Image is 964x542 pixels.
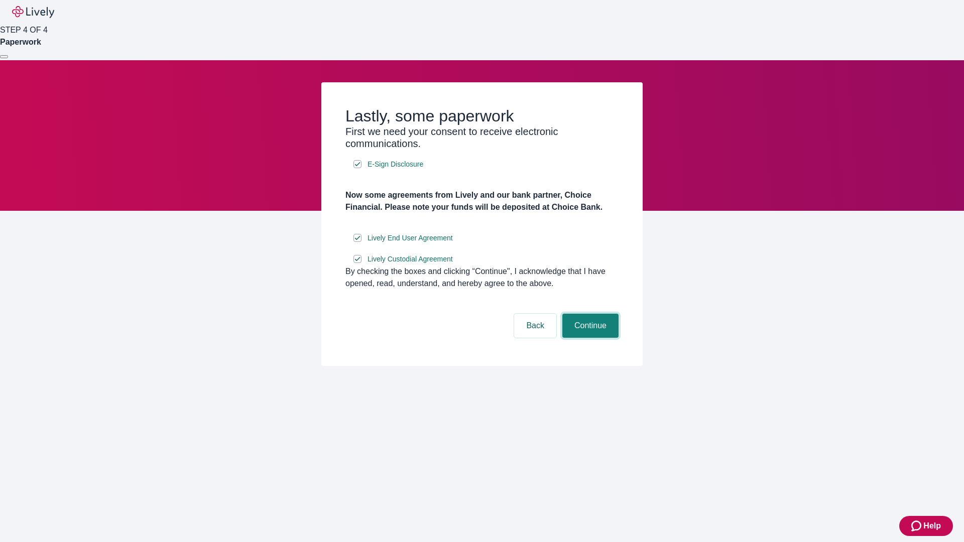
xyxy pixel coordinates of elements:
button: Back [514,314,556,338]
h4: Now some agreements from Lively and our bank partner, Choice Financial. Please note your funds wi... [345,189,619,213]
span: E-Sign Disclosure [368,159,423,170]
span: Lively Custodial Agreement [368,254,453,264]
img: Lively [12,6,54,18]
h3: First we need your consent to receive electronic communications. [345,125,619,150]
span: Help [923,520,941,532]
h2: Lastly, some paperwork [345,106,619,125]
a: e-sign disclosure document [366,253,455,265]
button: Continue [562,314,619,338]
button: Zendesk support iconHelp [899,516,953,536]
div: By checking the boxes and clicking “Continue", I acknowledge that I have opened, read, understand... [345,265,619,290]
span: Lively End User Agreement [368,233,453,243]
svg: Zendesk support icon [911,520,923,532]
a: e-sign disclosure document [366,158,425,171]
a: e-sign disclosure document [366,232,455,244]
